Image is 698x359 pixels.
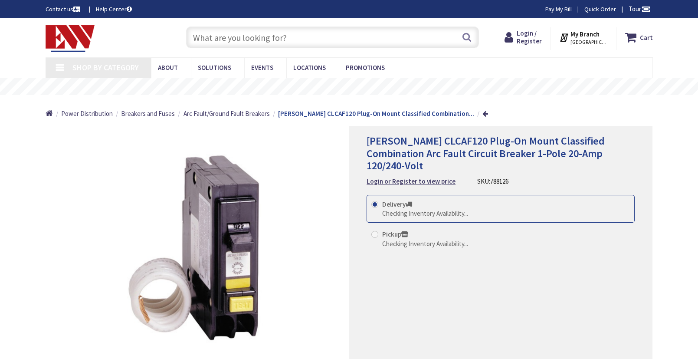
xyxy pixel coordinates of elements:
[293,63,326,72] span: Locations
[72,63,139,72] span: Shop By Category
[346,63,385,72] span: Promotions
[382,209,468,218] div: Checking Inventory Availability...
[477,177,508,186] div: SKU:
[505,30,542,45] a: Login / Register
[367,177,456,185] strong: Login or Register to view price
[46,5,82,13] a: Contact us
[490,177,508,185] span: 788126
[184,109,270,118] a: Arc Fault/Ground Fault Breakers
[584,5,616,13] a: Quick Order
[278,109,474,118] strong: [PERSON_NAME] CLCAF120 Plug-On Mount Classified Combination...
[570,39,607,46] span: [GEOGRAPHIC_DATA], [GEOGRAPHIC_DATA]
[640,30,653,45] strong: Cart
[570,30,600,38] strong: My Branch
[96,5,132,13] a: Help Center
[94,144,301,351] img: Eaton CLCAF120 Plug-On Mount Classified Combination Arc Fault Circuit Breaker 1-Pole 20-Amp 120/2...
[251,63,273,72] span: Events
[270,82,429,92] rs-layer: Free Same Day Pickup at 19 Locations
[61,109,113,118] a: Power Distribution
[46,25,95,52] img: Electrical Wholesalers, Inc.
[559,30,607,45] div: My Branch [GEOGRAPHIC_DATA], [GEOGRAPHIC_DATA]
[382,239,468,248] div: Checking Inventory Availability...
[629,5,651,13] span: Tour
[198,63,231,72] span: Solutions
[382,230,408,238] strong: Pickup
[367,134,605,173] span: [PERSON_NAME] CLCAF120 Plug-On Mount Classified Combination Arc Fault Circuit Breaker 1-Pole 20-A...
[545,5,572,13] a: Pay My Bill
[367,177,456,186] a: Login or Register to view price
[158,63,178,72] span: About
[625,30,653,45] a: Cart
[121,109,175,118] a: Breakers and Fuses
[382,200,412,208] strong: Delivery
[517,29,542,45] span: Login / Register
[186,26,479,48] input: What are you looking for?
